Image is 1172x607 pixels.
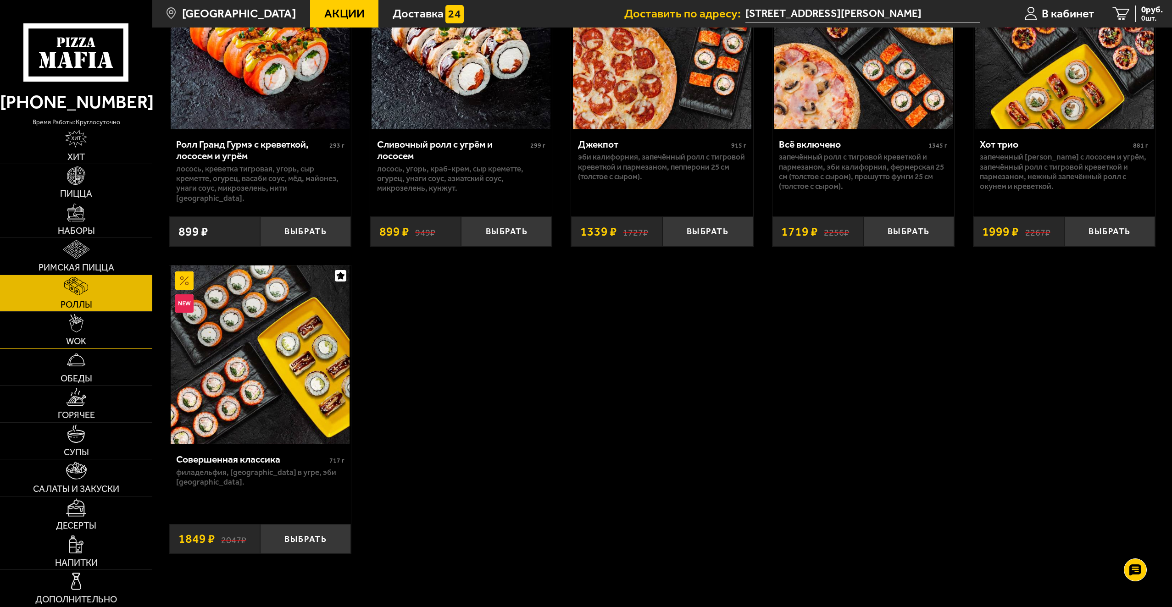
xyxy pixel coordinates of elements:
[824,226,849,238] s: 2256 ₽
[260,216,351,246] button: Выбрать
[60,189,92,199] span: Пицца
[1064,216,1155,246] button: Выбрать
[67,153,85,162] span: Хит
[530,142,545,149] span: 299 г
[58,411,95,420] span: Горячее
[662,216,753,246] button: Выбрать
[39,263,114,272] span: Римская пицца
[1133,142,1148,149] span: 881 г
[221,533,246,545] s: 2047 ₽
[176,138,327,162] div: Ролл Гранд Гурмэ с креветкой, лососем и угрём
[176,468,344,487] p: Филадельфия, [GEOGRAPHIC_DATA] в угре, Эби [GEOGRAPHIC_DATA].
[377,164,545,193] p: лосось, угорь, краб-крем, Сыр креметте, огурец, унаги соус, азиатский соус, микрозелень, кунжут.
[928,142,947,149] span: 1345 г
[66,337,86,346] span: WOK
[781,226,818,238] span: 1719 ₽
[980,152,1148,191] p: Запеченный [PERSON_NAME] с лососем и угрём, Запечённый ролл с тигровой креветкой и пармезаном, Не...
[779,138,926,150] div: Всё включено
[982,226,1019,238] span: 1999 ₽
[1141,6,1163,14] span: 0 руб.
[329,457,344,464] span: 717 г
[176,453,327,465] div: Совершенная классика
[779,152,947,191] p: Запечённый ролл с тигровой креветкой и пармезаном, Эби Калифорния, Фермерская 25 см (толстое с сы...
[176,164,344,203] p: лосось, креветка тигровая, угорь, Сыр креметте, огурец, васаби соус, мёд, майонез, унаги соус, ми...
[415,226,435,238] s: 949 ₽
[731,142,746,149] span: 915 г
[745,6,980,22] input: Ваш адрес доставки
[1042,8,1094,20] span: В кабинет
[61,300,92,309] span: Роллы
[379,226,409,238] span: 899 ₽
[178,226,208,238] span: 899 ₽
[61,374,92,383] span: Обеды
[58,226,95,236] span: Наборы
[980,138,1131,150] div: Хот трио
[64,448,89,457] span: Супы
[623,226,648,238] s: 1727 ₽
[580,226,617,238] span: 1339 ₽
[624,8,745,20] span: Доставить по адресу:
[169,265,351,444] a: АкционныйНовинкаСовершенная классика
[171,265,350,444] img: Совершенная классика
[578,138,729,150] div: Джекпот
[329,142,344,149] span: 293 г
[182,8,296,20] span: [GEOGRAPHIC_DATA]
[445,5,464,23] img: 15daf4d41897b9f0e9f617042186c801.svg
[377,138,528,162] div: Сливочный ролл с угрём и лососем
[55,558,98,568] span: Напитки
[260,524,351,554] button: Выбрать
[863,216,954,246] button: Выбрать
[56,521,96,530] span: Десерты
[461,216,552,246] button: Выбрать
[1025,226,1050,238] s: 2267 ₽
[33,485,119,494] span: Салаты и закуски
[35,595,117,604] span: Дополнительно
[324,8,365,20] span: Акции
[578,152,746,182] p: Эби Калифорния, Запечённый ролл с тигровой креветкой и пармезаном, Пепперони 25 см (толстое с сыр...
[175,294,194,313] img: Новинка
[393,8,444,20] span: Доставка
[175,271,194,290] img: Акционный
[178,533,215,545] span: 1849 ₽
[1141,15,1163,22] span: 0 шт.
